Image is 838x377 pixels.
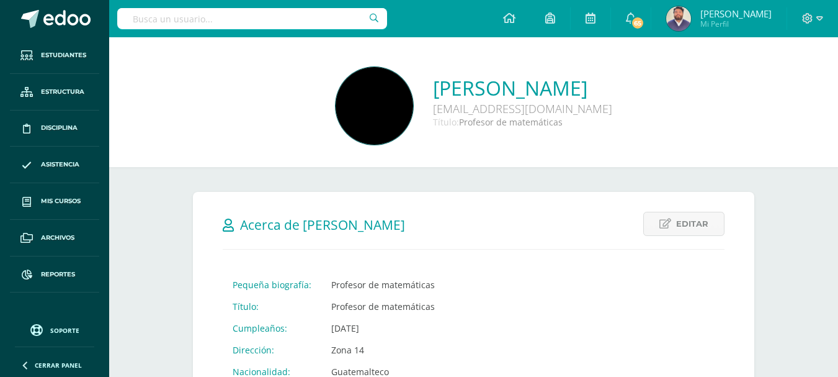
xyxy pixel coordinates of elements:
a: Disciplina [10,111,99,147]
span: Asistencia [41,160,79,170]
a: Asistencia [10,147,99,183]
div: [EMAIL_ADDRESS][DOMAIN_NAME] [433,101,612,116]
span: Disciplina [41,123,78,133]
input: Busca un usuario... [117,8,387,29]
td: Profesor de matemáticas [321,296,486,317]
span: Acerca de [PERSON_NAME] [240,216,405,234]
span: Archivos [41,233,74,243]
a: Soporte [15,321,94,338]
span: Profesor de matemáticas [459,116,563,128]
span: Estructura [41,87,84,97]
td: Zona 14 [321,339,486,361]
td: Dirección: [223,339,321,361]
span: 65 [631,16,644,30]
a: Reportes [10,257,99,293]
td: Pequeña biografía: [223,274,321,296]
span: Reportes [41,270,75,279]
a: Editar [643,212,724,236]
td: Profesor de matemáticas [321,274,486,296]
span: Mi Perfil [700,19,772,29]
img: 248b7435a530bb0d936fbb1e4e3a8c8d.png [336,67,413,145]
span: Título: [433,116,459,128]
span: Soporte [50,326,79,335]
a: Estructura [10,74,99,111]
td: Título: [223,296,321,317]
a: Archivos [10,220,99,257]
span: Editar [676,212,708,235]
td: Cumpleaños: [223,317,321,339]
span: [PERSON_NAME] [700,7,772,20]
span: Mis cursos [41,196,81,206]
img: 1759cf95f6b189d69a069e26bb5613d3.png [666,6,691,31]
span: Cerrar panel [35,361,82,370]
a: Mis cursos [10,183,99,220]
a: Estudiantes [10,37,99,74]
span: Estudiantes [41,50,86,60]
a: [PERSON_NAME] [433,75,612,101]
td: [DATE] [321,317,486,339]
